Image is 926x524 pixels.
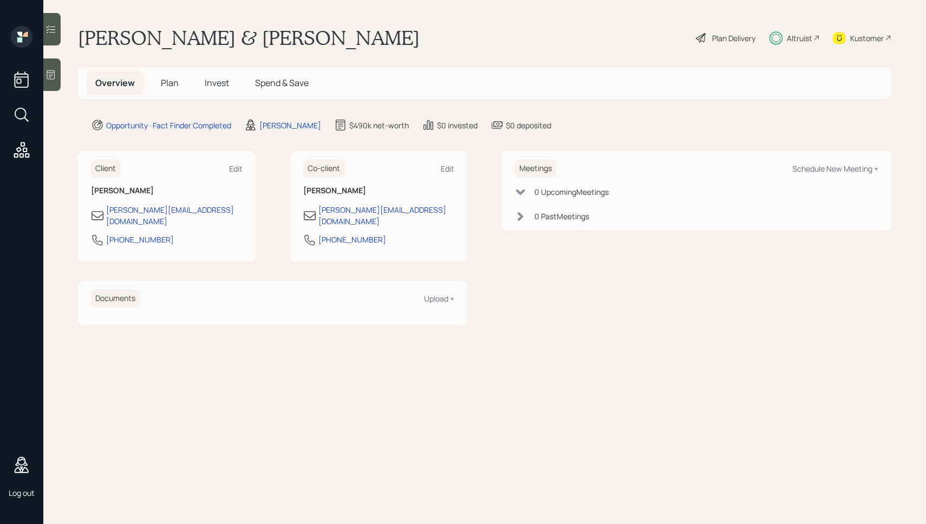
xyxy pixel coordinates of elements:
div: Opportunity · Fact Finder Completed [106,120,231,131]
div: Log out [9,488,35,498]
div: Kustomer [850,32,884,44]
div: Altruist [787,32,812,44]
h6: Documents [91,290,140,307]
span: Spend & Save [255,77,309,89]
span: Invest [205,77,229,89]
h6: Client [91,160,120,178]
h6: Meetings [515,160,556,178]
div: [PERSON_NAME][EMAIL_ADDRESS][DOMAIN_NAME] [106,204,243,227]
div: [PHONE_NUMBER] [318,234,386,245]
div: Plan Delivery [712,32,755,44]
div: 0 Past Meeting s [534,211,589,222]
h6: [PERSON_NAME] [91,186,243,195]
div: Schedule New Meeting + [792,163,878,174]
div: $0 deposited [506,120,551,131]
div: Edit [441,163,454,174]
h6: Co-client [303,160,344,178]
span: Overview [95,77,135,89]
span: Plan [161,77,179,89]
h1: [PERSON_NAME] & [PERSON_NAME] [78,26,420,50]
div: [PERSON_NAME] [259,120,321,131]
div: Edit [229,163,243,174]
div: Upload + [424,293,454,304]
h6: [PERSON_NAME] [303,186,455,195]
div: [PERSON_NAME][EMAIL_ADDRESS][DOMAIN_NAME] [318,204,455,227]
div: 0 Upcoming Meeting s [534,186,609,198]
div: $490k net-worth [349,120,409,131]
div: $0 invested [437,120,478,131]
div: [PHONE_NUMBER] [106,234,174,245]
